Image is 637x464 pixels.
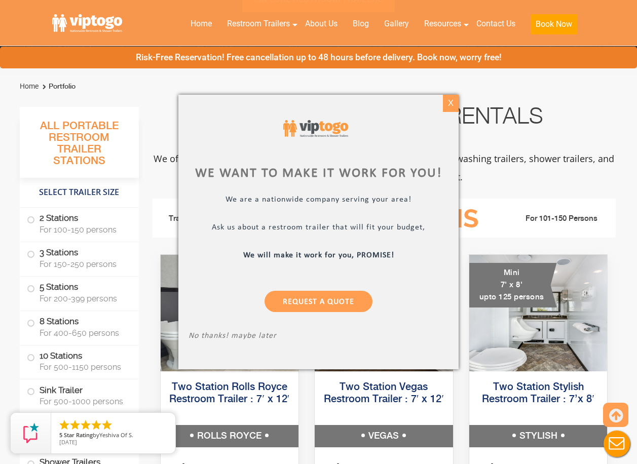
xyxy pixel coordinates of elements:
span: [DATE] [59,438,77,446]
div: We want to make it work for you! [189,168,448,180]
span: Star Rating [64,431,93,439]
img: Review Rating [21,423,41,443]
img: viptogo logo [283,120,348,137]
p: We are a nationwide company serving your area! [189,195,448,207]
li:  [58,419,70,431]
p: Ask us about a restroom trailer that will fit your budget, [189,223,448,235]
li:  [80,419,92,431]
b: We will make it work for you, PROMISE! [243,251,394,259]
span: 5 [59,431,62,439]
li:  [101,419,113,431]
li:  [90,419,102,431]
p: No thanks! maybe later [189,331,448,343]
span: Yeshiva Of S. [99,431,133,439]
button: Live Chat [596,423,637,464]
div: X [443,95,459,112]
span: by [59,432,167,439]
a: Request a Quote [265,291,372,312]
li:  [69,419,81,431]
